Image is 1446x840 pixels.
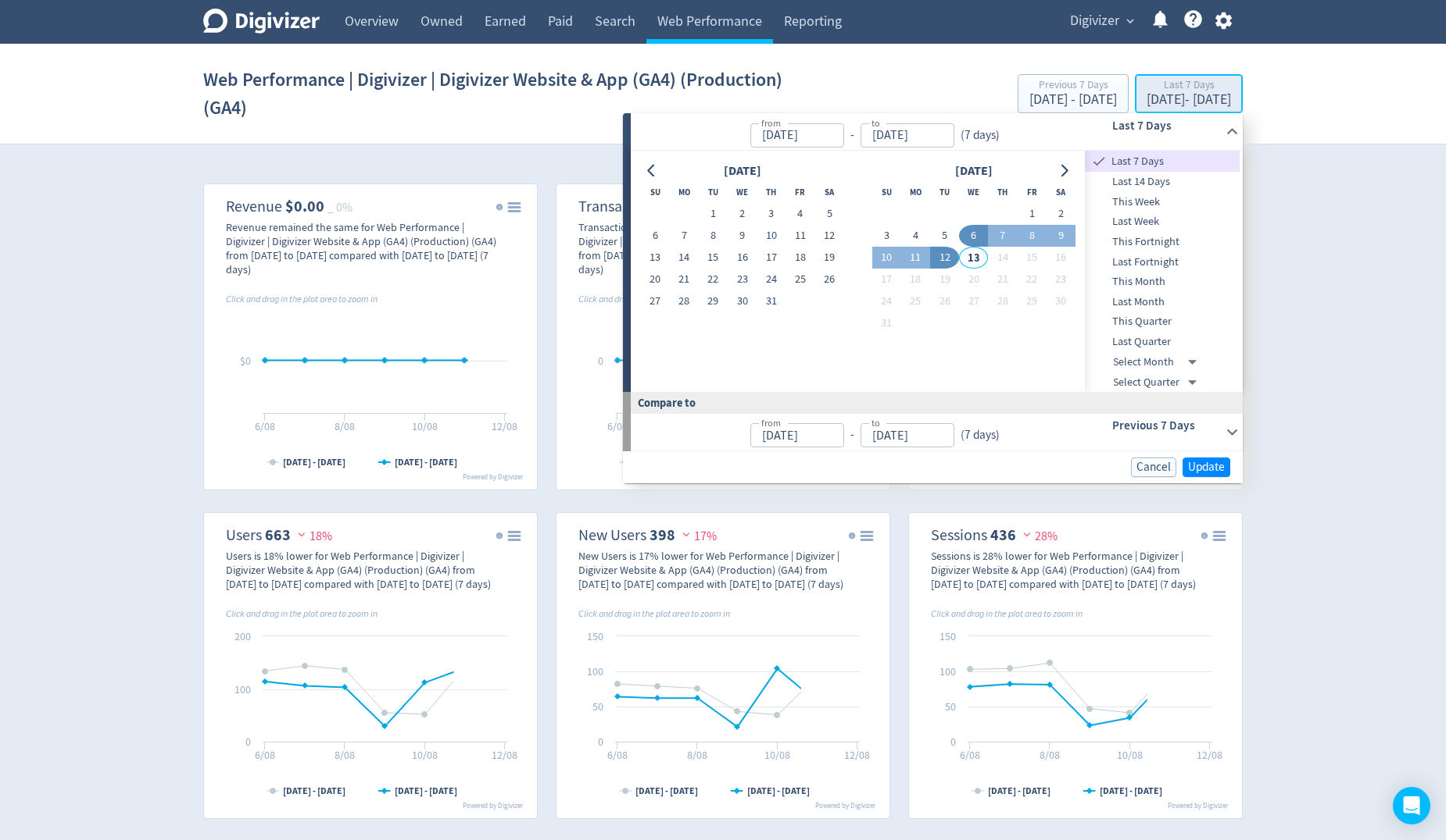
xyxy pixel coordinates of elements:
button: 10 [872,247,901,269]
div: This Fortnight [1085,232,1240,252]
button: 7 [988,225,1017,247]
text: 8/08 [335,748,355,762]
button: 7 [670,225,699,247]
i: Click and drag in the plot area to zoom in [578,607,730,620]
button: 23 [728,269,757,290]
button: 26 [815,269,844,290]
text: [DATE] - [DATE] [747,785,810,797]
div: Open Intercom Messenger [1393,787,1430,824]
button: 21 [988,269,1017,290]
text: 6/08 [607,419,628,433]
text: 12/08 [1197,748,1222,762]
div: Last Quarter [1085,332,1240,352]
button: 15 [699,247,728,269]
button: 26 [930,290,959,312]
div: [DATE] - [DATE] [1147,93,1231,107]
div: New Users is 17% lower for Web Performance | Digivizer | Digivizer Website & App (GA4) (Productio... [578,549,849,591]
img: negative-performance.svg [678,529,694,540]
svg: Sessions 436 28% [915,519,1236,812]
button: 22 [699,269,728,290]
text: 200 [234,629,251,643]
svg: Transactions 0 _ 0% [563,190,883,483]
text: 150 [587,629,603,643]
th: Sunday [641,181,670,203]
text: 0 [598,735,603,749]
button: 11 [901,247,930,269]
text: $0 [240,354,251,368]
button: 3 [872,225,901,247]
button: 29 [699,290,728,312]
span: _ 0% [327,200,353,215]
text: [DATE] - [DATE] [395,785,457,797]
th: Sunday [872,181,901,203]
button: 18 [786,247,814,269]
button: 4 [901,225,930,247]
div: ( 7 days ) [954,126,1006,144]
text: 6/08 [960,748,980,762]
dt: Revenue [226,197,282,216]
button: 13 [959,247,988,269]
button: 11 [786,225,814,247]
button: 27 [959,290,988,312]
svg: New Users 398 17% [563,519,883,812]
button: 12 [815,225,844,247]
div: ( 7 days ) [954,426,1000,444]
button: 3 [757,203,786,225]
text: [DATE] - [DATE] [635,785,698,797]
svg: Users 663 18% [210,519,531,812]
label: from [761,116,781,130]
text: 50 [945,699,956,714]
div: This Quarter [1085,311,1240,332]
text: 6/08 [607,748,628,762]
button: 21 [670,269,699,290]
button: 16 [1047,247,1076,269]
text: 8/08 [687,748,707,762]
button: 28 [670,290,699,312]
span: 28% [1019,529,1058,544]
button: Digivizer [1065,9,1138,34]
button: 5 [930,225,959,247]
text: [DATE] - [DATE] [1100,785,1162,797]
span: Digivizer [1070,9,1119,34]
span: Last Week [1085,213,1240,230]
button: 8 [699,225,728,247]
div: This Month [1085,272,1240,292]
button: 19 [930,269,959,290]
button: 10 [757,225,786,247]
button: 4 [786,203,814,225]
button: 2 [1047,203,1076,225]
button: 20 [959,269,988,290]
strong: 436 [990,525,1016,546]
div: Select Month [1113,352,1203,372]
img: negative-performance.svg [1019,529,1035,540]
th: Thursday [988,181,1017,203]
div: - [844,126,861,144]
span: 18% [294,529,332,544]
th: Tuesday [699,181,728,203]
text: [DATE] - [DATE] [395,456,457,468]
button: 30 [728,290,757,312]
i: Click and drag in the plot area to zoom in [226,293,378,305]
th: Thursday [757,181,786,203]
th: Wednesday [728,181,757,203]
text: 150 [940,629,956,643]
text: 10/08 [412,748,438,762]
button: 25 [786,269,814,290]
text: 0 [950,735,956,749]
text: 12/08 [492,748,517,762]
button: 18 [901,269,930,290]
div: [DATE] [950,161,997,182]
text: [DATE] - [DATE] [283,456,345,468]
text: 10/08 [764,748,790,762]
button: 9 [728,225,757,247]
div: Last 7 Days [1085,151,1240,172]
strong: 398 [650,525,675,546]
h1: Web Performance | Digivizer | Digivizer Website & App (GA4) (Production) (GA4) [203,55,829,133]
label: to [872,116,880,130]
span: expand_more [1123,14,1137,28]
text: 100 [234,682,251,696]
text: 12/08 [492,419,517,433]
span: This Month [1085,273,1240,290]
text: [DATE] - [DATE] [988,785,1050,797]
th: Tuesday [930,181,959,203]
